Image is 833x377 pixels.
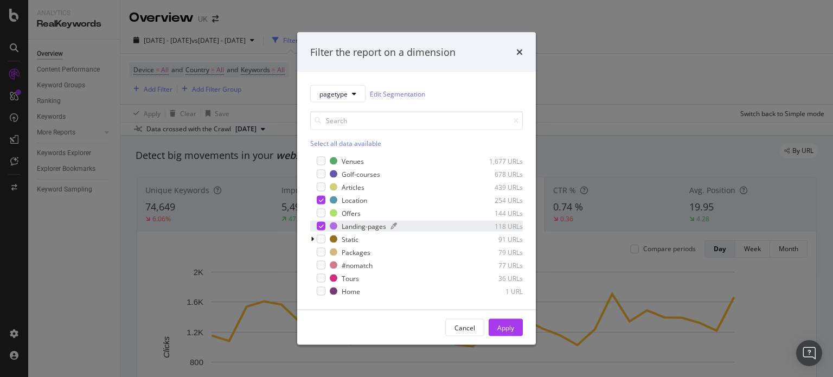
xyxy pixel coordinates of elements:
[310,85,366,103] button: pagetype
[342,286,360,296] div: Home
[470,156,523,165] div: 1,677 URLs
[370,88,425,99] a: Edit Segmentation
[470,208,523,218] div: 144 URLs
[470,234,523,244] div: 91 URLs
[516,45,523,59] div: times
[342,182,364,191] div: Articles
[342,195,367,205] div: Location
[470,195,523,205] div: 254 URLs
[342,221,386,231] div: Landing-pages
[470,169,523,178] div: 678 URLs
[342,234,358,244] div: Static
[310,139,523,148] div: Select all data available
[454,323,475,332] div: Cancel
[470,247,523,257] div: 79 URLs
[342,273,359,283] div: Tours
[342,169,380,178] div: Golf-courses
[796,340,822,366] div: Open Intercom Messenger
[342,208,361,218] div: Offers
[470,221,523,231] div: 118 URLs
[470,273,523,283] div: 36 URLs
[342,156,364,165] div: Venues
[489,319,523,336] button: Apply
[497,323,514,332] div: Apply
[297,32,536,345] div: modal
[470,260,523,270] div: 77 URLs
[342,260,373,270] div: #nomatch
[319,89,348,98] span: pagetype
[470,182,523,191] div: 439 URLs
[310,45,456,59] div: Filter the report on a dimension
[470,286,523,296] div: 1 URL
[445,319,484,336] button: Cancel
[310,111,523,130] input: Search
[342,247,370,257] div: Packages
